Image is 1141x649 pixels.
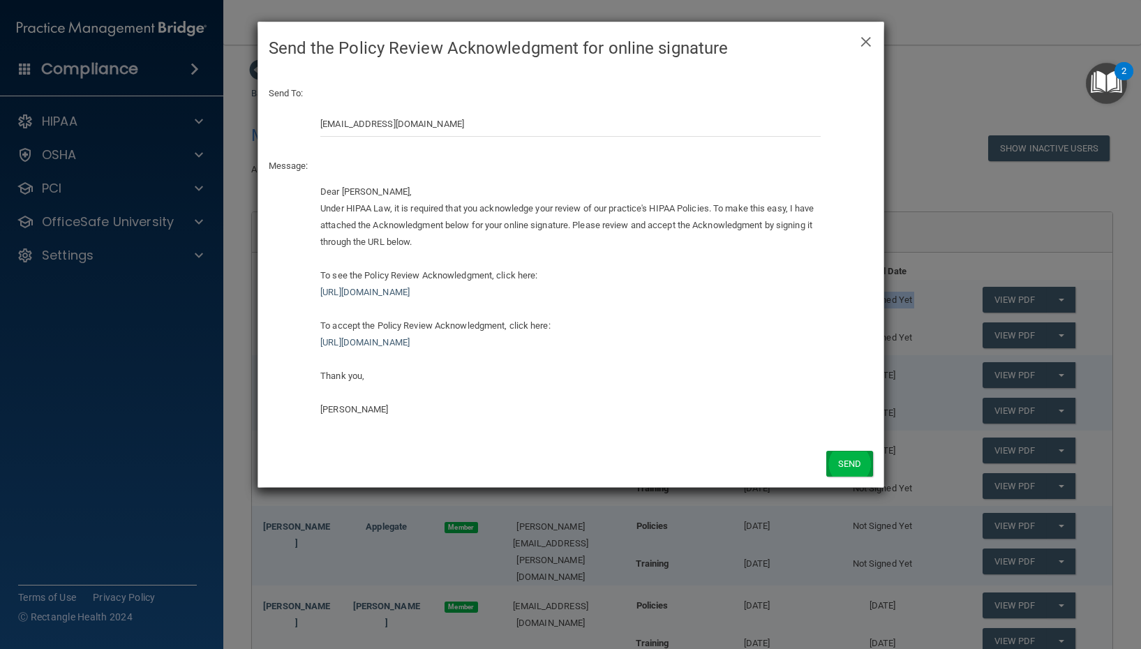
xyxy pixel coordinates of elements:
h4: Send the Policy Review Acknowledgment for online signature [269,33,873,64]
button: Open Resource Center, 2 new notifications [1086,63,1127,104]
input: Email Address [320,111,821,137]
a: [URL][DOMAIN_NAME] [320,337,410,348]
p: Send To: [269,85,873,102]
div: 2 [1121,71,1126,89]
span: × [860,26,872,54]
a: [URL][DOMAIN_NAME] [320,287,410,297]
p: Message: [269,158,873,174]
div: Dear [PERSON_NAME], Under HIPAA Law, it is required that you acknowledge your review of our pract... [320,184,821,418]
button: Send [826,451,872,477]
